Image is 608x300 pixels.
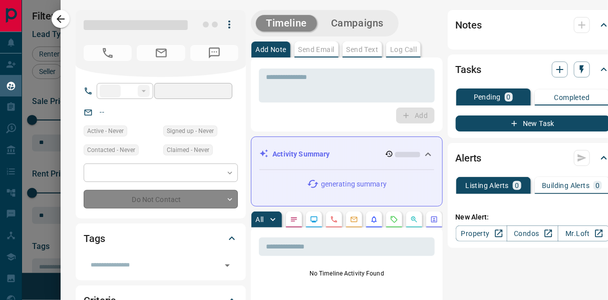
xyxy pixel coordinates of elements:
[259,145,434,163] div: Activity Summary
[350,215,358,223] svg: Emails
[255,46,286,53] p: Add Note
[272,149,330,159] p: Activity Summary
[256,15,317,31] button: Timeline
[542,182,589,189] p: Building Alerts
[456,17,482,33] h2: Notes
[220,258,234,272] button: Open
[100,108,104,116] a: --
[255,216,263,223] p: All
[595,182,599,189] p: 0
[167,145,209,155] span: Claimed - Never
[290,215,298,223] svg: Notes
[84,45,132,61] span: No Number
[410,215,418,223] svg: Opportunities
[87,145,135,155] span: Contacted - Never
[321,179,387,189] p: generating summary
[310,215,318,223] svg: Lead Browsing Activity
[84,190,238,208] div: Do Not Contact
[167,126,214,136] span: Signed up - Never
[370,215,378,223] svg: Listing Alerts
[84,226,238,250] div: Tags
[84,230,105,246] h2: Tags
[87,126,124,136] span: Active - Never
[507,225,558,241] a: Condos
[456,225,507,241] a: Property
[430,215,438,223] svg: Agent Actions
[137,45,185,61] span: No Email
[390,215,398,223] svg: Requests
[515,182,519,189] p: 0
[456,61,481,77] h2: Tasks
[190,45,238,61] span: No Number
[554,94,590,101] p: Completed
[456,150,482,166] h2: Alerts
[259,269,434,278] p: No Timeline Activity Found
[466,182,509,189] p: Listing Alerts
[507,93,511,100] p: 0
[474,93,501,100] p: Pending
[330,215,338,223] svg: Calls
[321,15,394,31] button: Campaigns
